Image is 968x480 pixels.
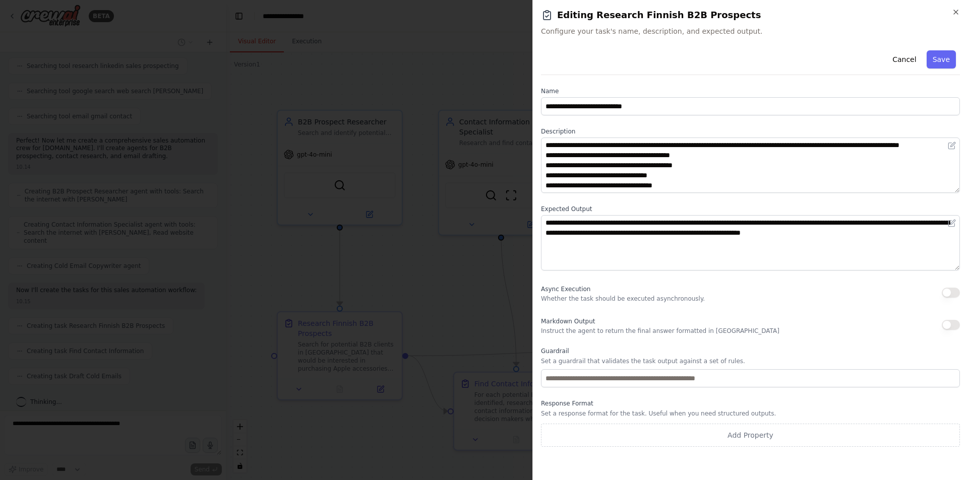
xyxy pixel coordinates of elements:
[541,424,960,447] button: Add Property
[541,318,595,325] span: Markdown Output
[541,127,960,135] label: Description
[541,286,590,293] span: Async Execution
[541,8,960,22] h2: Editing Research Finnish B2B Prospects
[541,26,960,36] span: Configure your task's name, description, and expected output.
[946,140,958,152] button: Open in editor
[541,347,960,355] label: Guardrail
[541,327,779,335] p: Instruct the agent to return the final answer formatted in [GEOGRAPHIC_DATA]
[541,399,960,407] label: Response Format
[927,50,956,68] button: Save
[541,87,960,95] label: Name
[541,409,960,418] p: Set a response format for the task. Useful when you need structured outputs.
[541,295,705,303] p: Whether the task should be executed asynchronously.
[946,217,958,229] button: Open in editor
[541,205,960,213] label: Expected Output
[886,50,922,68] button: Cancel
[541,357,960,365] p: Set a guardrail that validates the task output against a set of rules.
